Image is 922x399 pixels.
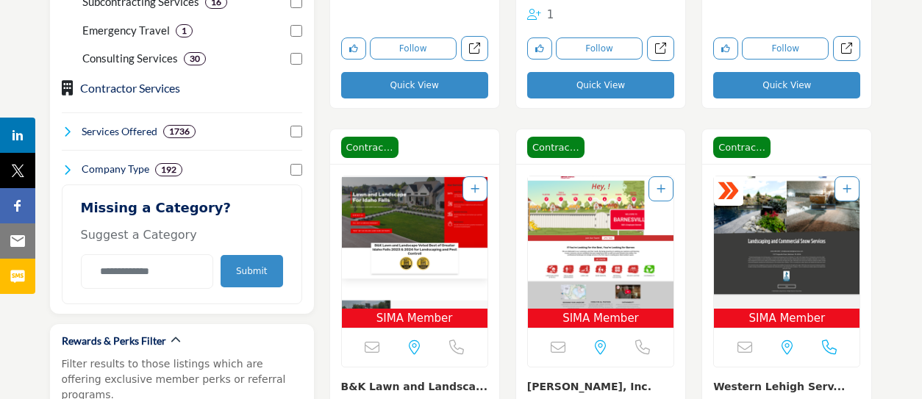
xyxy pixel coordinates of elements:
a: Open 3rd-coast-outdoor-services in new tab [461,36,488,62]
b: 1 [182,26,187,36]
div: 192 Results For Company Type [155,163,182,176]
h2: Missing a Category? [81,200,283,226]
button: Like listing [341,37,366,60]
input: Category Name [81,254,213,289]
div: Followers [527,7,554,24]
span: Contractor [713,137,771,159]
button: Like listing [713,37,738,60]
span: Contractor [341,137,399,159]
a: ​Western Lehigh Serv... [713,381,845,392]
a: Open ghadan-company in new tab [833,36,860,62]
h2: Rewards & Perks Filter [62,334,166,348]
a: Open Listing in new tab [528,176,673,328]
h3: B&K Lawn and Landscape [341,378,488,394]
input: Select Emergency Travel checkbox [290,25,302,37]
span: Suggest a Category [81,228,197,242]
a: [PERSON_NAME], Inc. [527,381,651,392]
button: Quick View [527,72,674,98]
a: Open snow-ice-management-association in new tab [647,36,674,62]
button: Quick View [713,72,860,98]
img: ​Western Lehigh Services [714,176,860,309]
a: Add To List [843,183,851,195]
div: 1736 Results For Services Offered [163,125,196,138]
a: Open Listing in new tab [342,176,487,328]
button: Follow [742,37,829,60]
h3: Barnes, Inc. [527,378,674,394]
div: 30 Results For Consulting Services [184,52,206,65]
input: Select Consulting Services checkbox [290,53,302,65]
h4: Company Type: A Company Type refers to the legal structure of a business, such as sole proprietor... [82,162,149,176]
input: Select Company Type checkbox [290,164,302,176]
b: 192 [161,165,176,175]
img: B&K Lawn and Landscape [342,176,487,309]
span: SIMA Member [717,310,857,327]
a: Open Listing in new tab [714,176,860,328]
a: B&K Lawn and Landsca... [341,381,487,392]
h3: ​Western Lehigh Services [713,378,860,394]
b: 1736 [169,126,190,137]
button: Submit [221,255,283,287]
b: 30 [190,54,200,64]
img: Barnes, Inc. [528,176,673,309]
h4: Services Offered: Services Offered refers to the specific products, assistance, or expertise a bu... [82,124,157,139]
span: SIMA Member [345,310,485,327]
button: Quick View [341,72,488,98]
div: 1 Results For Emergency Travel [176,24,193,37]
a: Add To List [657,183,665,195]
button: Like listing [527,37,552,60]
input: Select Services Offered checkbox [290,126,302,137]
p: Consulting Services: Consulting Services [82,50,178,67]
button: Contractor Services [80,79,180,97]
span: 1 [547,8,554,21]
p: Emergency Travel: Emergency Travel [82,22,170,39]
button: Follow [370,37,457,60]
span: SIMA Member [531,310,671,327]
img: ASM Certified Badge Icon [718,180,740,202]
span: Contractor [527,137,585,159]
a: Add To List [471,183,479,195]
button: Follow [556,37,643,60]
